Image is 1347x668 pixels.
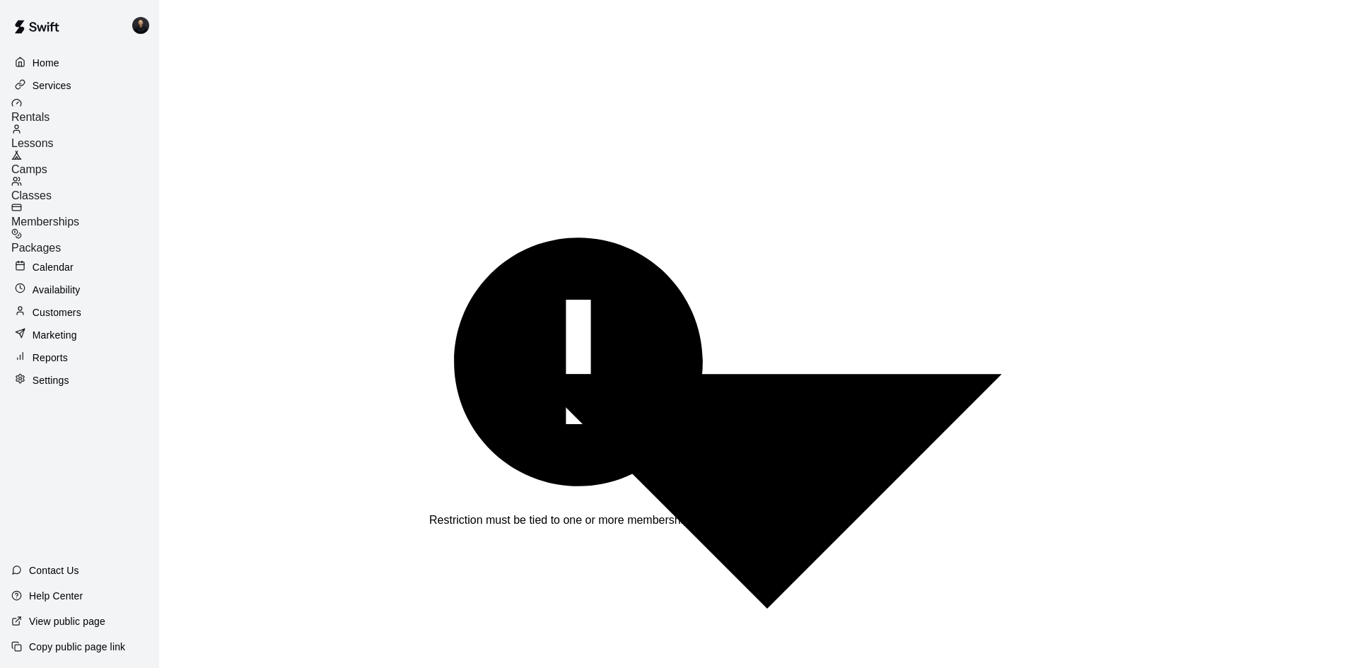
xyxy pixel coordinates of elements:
p: Contact Us [29,563,79,578]
span: Memberships [11,216,79,228]
p: Customers [33,305,81,320]
p: Reports [33,351,68,365]
a: Packages [11,228,159,254]
p: Settings [33,373,69,387]
p: Marketing [33,328,77,342]
span: Rentals [11,111,49,123]
p: View public page [29,614,105,628]
a: Reports [11,347,148,368]
a: Memberships [11,202,159,228]
a: Rentals [11,98,159,124]
span: Restriction must be tied to one or more membership groups [429,514,728,526]
img: Gregory Lewandoski [132,17,149,34]
a: Services [11,75,148,96]
a: Calendar [11,257,148,278]
a: Classes [11,176,159,202]
a: Marketing [11,324,148,346]
p: Services [33,78,71,93]
span: Classes [11,189,52,201]
a: Camps [11,150,159,176]
a: Settings [11,370,148,391]
p: Copy public page link [29,640,125,654]
p: Availability [33,283,81,297]
a: Home [11,52,148,74]
span: Camps [11,163,47,175]
span: Lessons [11,137,54,149]
a: Customers [11,302,148,323]
span: Packages [11,242,61,254]
p: Home [33,56,59,70]
div: Gregory Lewandoski [129,11,159,40]
a: Availability [11,279,148,300]
a: Lessons [11,124,159,150]
p: Help Center [29,589,83,603]
p: Calendar [33,260,74,274]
